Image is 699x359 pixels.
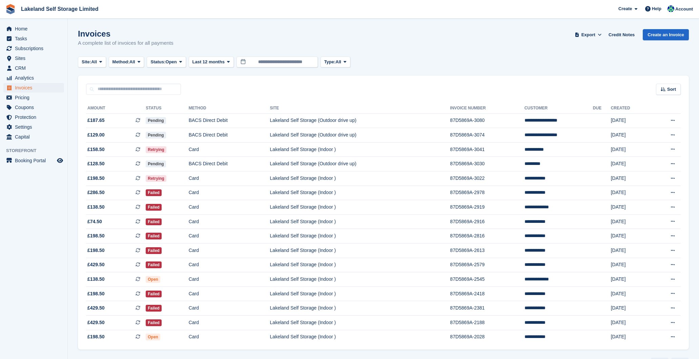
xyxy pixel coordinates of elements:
span: Retrying [146,175,166,182]
span: Tasks [15,34,56,43]
span: Sort [667,86,676,93]
td: Card [189,272,270,287]
td: BACS Direct Debit [189,157,270,171]
span: Pending [146,117,166,124]
td: 87D5869A-2919 [450,200,524,215]
button: Method: All [109,57,144,68]
span: Site: [82,59,91,65]
td: Card [189,244,270,258]
span: Pending [146,132,166,139]
th: Invoice Number [450,103,524,114]
p: A complete list of invoices for all payments [78,39,173,47]
span: £429.50 [87,304,105,312]
td: Lakeland Self Storage (Indoor ) [270,330,450,344]
th: Due [593,103,611,114]
span: Type: [324,59,336,65]
span: All [91,59,97,65]
span: Failed [146,247,162,254]
span: Failed [146,204,162,211]
td: [DATE] [611,244,651,258]
td: [DATE] [611,200,651,215]
span: Status: [150,59,165,65]
td: Card [189,316,270,330]
a: Preview store [56,156,64,165]
span: Failed [146,233,162,239]
a: menu [3,63,64,73]
span: Settings [15,122,56,132]
span: £128.50 [87,160,105,167]
a: menu [3,93,64,102]
td: Card [189,229,270,244]
button: Site: All [78,57,106,68]
span: Analytics [15,73,56,83]
td: [DATE] [611,229,651,244]
span: Failed [146,261,162,268]
td: Lakeland Self Storage (Indoor ) [270,244,450,258]
a: Create an Invoice [643,29,689,40]
span: £429.50 [87,261,105,268]
span: Help [652,5,661,12]
td: Lakeland Self Storage (Indoor ) [270,258,450,272]
td: [DATE] [611,316,651,330]
span: Home [15,24,56,34]
button: Type: All [321,57,350,68]
span: Subscriptions [15,44,56,53]
span: Export [581,31,595,38]
td: Lakeland Self Storage (Indoor ) [270,186,450,200]
a: Lakeland Self Storage Limited [18,3,101,15]
img: Steve Aynsley [667,5,674,12]
span: Failed [146,319,162,326]
span: Failed [146,189,162,196]
td: Card [189,200,270,215]
td: Card [189,214,270,229]
span: £198.50 [87,232,105,239]
a: menu [3,132,64,142]
span: Pricing [15,93,56,102]
span: Account [675,6,693,13]
span: £158.50 [87,146,105,153]
td: Card [189,287,270,301]
button: Export [573,29,603,40]
td: Lakeland Self Storage (Outdoor drive up) [270,113,450,128]
td: 87D5869A-2613 [450,244,524,258]
span: Create [618,5,632,12]
td: [DATE] [611,330,651,344]
a: menu [3,34,64,43]
td: Lakeland Self Storage (Indoor ) [270,229,450,244]
img: stora-icon-8386f47178a22dfd0bd8f6a31ec36ba5ce8667c1dd55bd0f319d3a0aa187defe.svg [5,4,16,14]
td: 87D5869A-2188 [450,316,524,330]
h1: Invoices [78,29,173,38]
td: Card [189,171,270,186]
td: Lakeland Self Storage (Indoor ) [270,272,450,287]
td: [DATE] [611,113,651,128]
td: 87D5869A-2978 [450,186,524,200]
span: Pending [146,161,166,167]
a: menu [3,44,64,53]
span: Failed [146,305,162,312]
td: Lakeland Self Storage (Indoor ) [270,316,450,330]
td: [DATE] [611,186,651,200]
span: Open [146,276,160,283]
span: CRM [15,63,56,73]
span: £138.50 [87,276,105,283]
td: Card [189,258,270,272]
span: £198.50 [87,175,105,182]
td: [DATE] [611,287,651,301]
td: Card [189,186,270,200]
td: [DATE] [611,142,651,157]
span: Retrying [146,146,166,153]
th: Site [270,103,450,114]
td: Lakeland Self Storage (Indoor ) [270,214,450,229]
td: [DATE] [611,258,651,272]
th: Created [611,103,651,114]
td: Lakeland Self Storage (Indoor ) [270,142,450,157]
span: Open [166,59,177,65]
span: Sites [15,54,56,63]
td: 87D5869A-2916 [450,214,524,229]
td: 87D5869A-3074 [450,128,524,143]
a: menu [3,156,64,165]
span: £286.50 [87,189,105,196]
span: Last 12 months [192,59,225,65]
td: [DATE] [611,157,651,171]
span: All [335,59,341,65]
